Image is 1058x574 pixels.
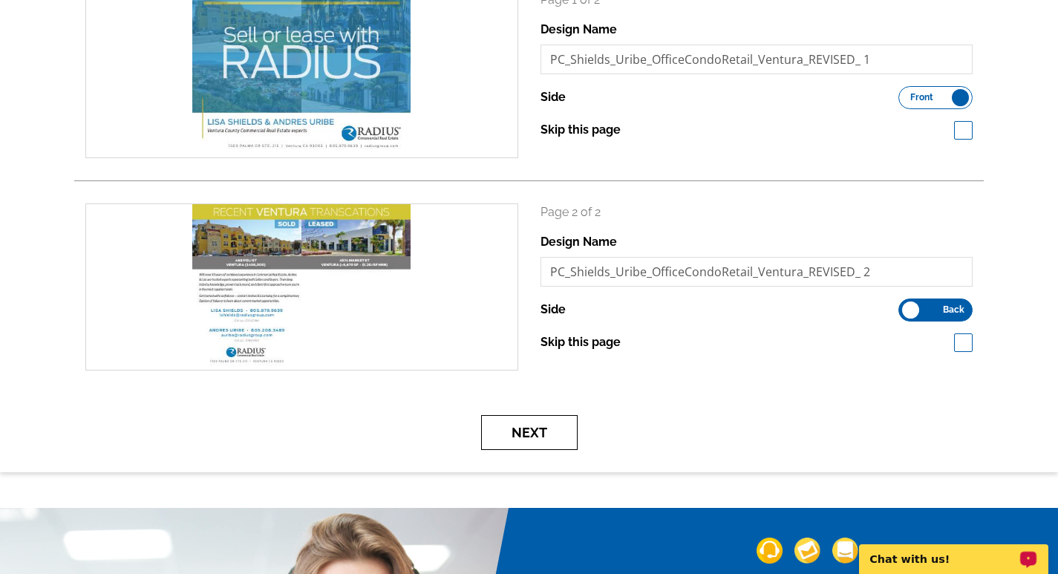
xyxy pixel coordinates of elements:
img: support-img-3_1.png [832,538,858,564]
input: File Name [541,45,973,74]
iframe: LiveChat chat widget [849,527,1058,574]
p: Page 2 of 2 [541,203,973,221]
label: Side [541,301,566,319]
span: Back [943,306,964,313]
img: support-img-2.png [794,538,820,564]
label: Skip this page [541,121,621,139]
label: Design Name [541,21,617,39]
button: Next [481,415,578,450]
label: Side [541,88,566,106]
label: Design Name [541,233,617,251]
label: Skip this page [541,333,621,351]
img: support-img-1.png [757,538,783,564]
span: Front [910,94,933,101]
input: File Name [541,257,973,287]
